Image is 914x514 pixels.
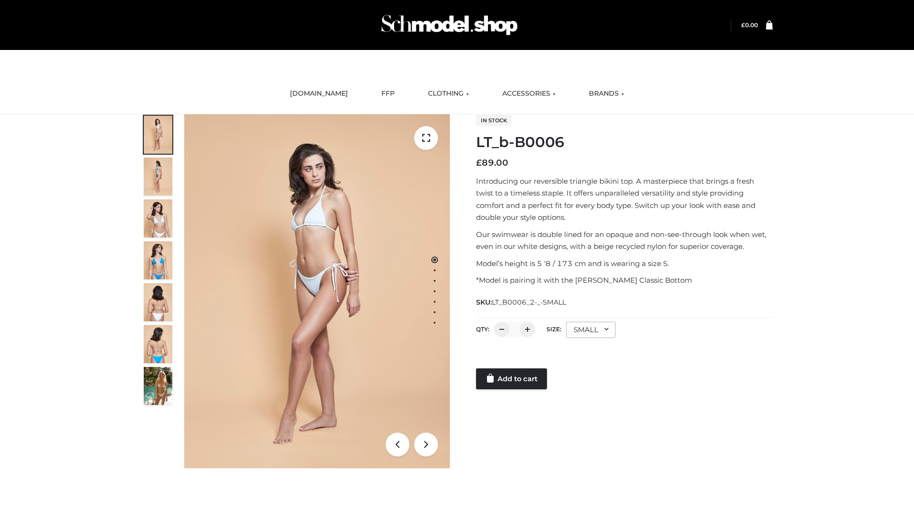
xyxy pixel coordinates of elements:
[144,199,172,237] img: ArielClassicBikiniTop_CloudNine_AzureSky_OW114ECO_3-scaled.jpg
[476,297,567,308] span: SKU:
[546,326,561,333] label: Size:
[476,175,773,224] p: Introducing our reversible triangle bikini top. A masterpiece that brings a fresh twist to a time...
[476,326,489,333] label: QTY:
[144,116,172,154] img: ArielClassicBikiniTop_CloudNine_AzureSky_OW114ECO_1-scaled.jpg
[374,83,402,104] a: FFP
[476,158,508,168] bdi: 89.00
[283,83,355,104] a: [DOMAIN_NAME]
[741,21,745,29] span: £
[582,83,631,104] a: BRANDS
[476,158,482,168] span: £
[144,367,172,405] img: Arieltop_CloudNine_AzureSky2.jpg
[144,283,172,321] img: ArielClassicBikiniTop_CloudNine_AzureSky_OW114ECO_7-scaled.jpg
[144,241,172,279] img: ArielClassicBikiniTop_CloudNine_AzureSky_OW114ECO_4-scaled.jpg
[476,228,773,253] p: Our swimwear is double lined for an opaque and non-see-through look when wet, even in our white d...
[144,325,172,363] img: ArielClassicBikiniTop_CloudNine_AzureSky_OW114ECO_8-scaled.jpg
[144,158,172,196] img: ArielClassicBikiniTop_CloudNine_AzureSky_OW114ECO_2-scaled.jpg
[476,257,773,270] p: Model’s height is 5 ‘8 / 173 cm and is wearing a size S.
[741,21,758,29] bdi: 0.00
[476,368,547,389] a: Add to cart
[492,298,566,306] span: LT_B0006_2-_-SMALL
[566,322,616,338] div: SMALL
[184,114,450,468] img: ArielClassicBikiniTop_CloudNine_AzureSky_OW114ECO_1
[378,6,521,44] img: Schmodel Admin 964
[741,21,758,29] a: £0.00
[421,83,476,104] a: CLOTHING
[476,134,773,151] h1: LT_b-B0006
[495,83,563,104] a: ACCESSORIES
[476,115,512,126] span: In stock
[476,274,773,287] p: *Model is pairing it with the [PERSON_NAME] Classic Bottom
